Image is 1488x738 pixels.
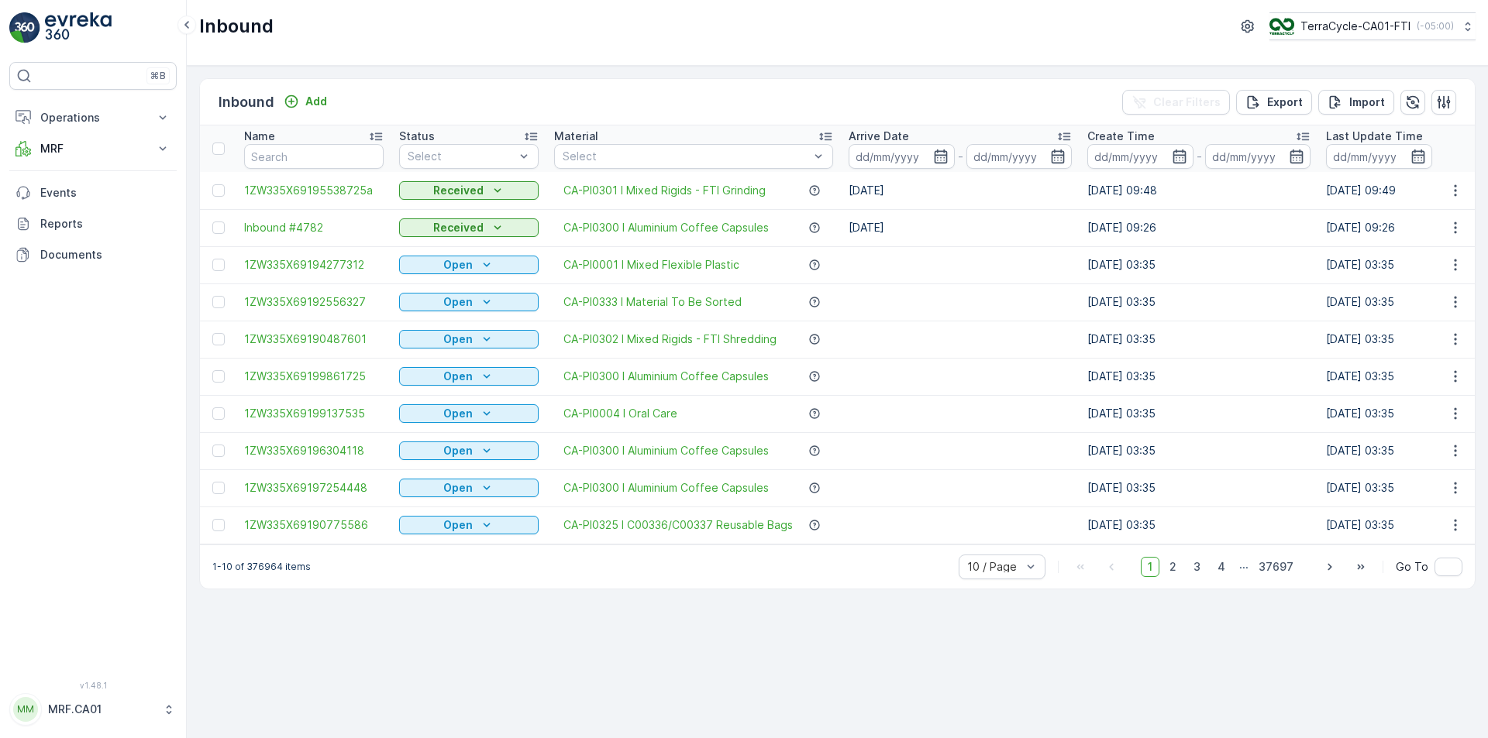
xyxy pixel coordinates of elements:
[433,220,484,235] p: Received
[1080,209,1318,246] td: [DATE] 09:26
[1162,557,1183,577] span: 2
[443,257,473,273] p: Open
[1080,506,1318,544] td: [DATE] 03:35
[212,259,225,271] div: Toggle Row Selected
[563,294,742,310] a: CA-PI0333 I Material To Be Sorted
[1080,358,1318,395] td: [DATE] 03:35
[1252,557,1300,577] span: 37697
[1122,90,1230,115] button: Clear Filters
[563,220,769,235] a: CA-PI0300 I Aluminium Coffee Capsules
[9,239,177,270] a: Documents
[1087,144,1193,169] input: dd/mm/yyyy
[9,693,177,726] button: MMMRF.CA01
[399,441,539,460] button: Open
[277,92,333,111] button: Add
[563,331,777,347] a: CA-PI0302 I Mixed Rigids - FTI Shredding
[554,129,598,144] p: Material
[244,443,384,458] span: 1ZW335X69196304118
[841,209,1080,246] td: [DATE]
[399,129,435,144] p: Status
[443,406,473,421] p: Open
[212,221,225,234] div: Toggle Row Selected
[212,296,225,308] div: Toggle Row Selected
[443,294,473,310] p: Open
[1318,90,1394,115] button: Import
[1211,557,1232,577] span: 4
[212,445,225,457] div: Toggle Row Selected
[244,257,384,273] a: 1ZW335X69194277312
[244,144,384,169] input: Search
[212,333,225,345] div: Toggle Row Selected
[1269,18,1294,35] img: TC_BVHiTW6.png
[399,516,539,534] button: Open
[433,183,484,198] p: Received
[1080,246,1318,283] td: [DATE] 03:35
[244,406,384,421] span: 1ZW335X69199137535
[563,183,766,198] a: CA-PI0301 I Mixed Rigids - FTI Grinding
[399,479,539,497] button: Open
[849,144,955,169] input: dd/mm/yyyy
[1417,20,1454,33] p: ( -05:00 )
[9,177,177,208] a: Events
[9,133,177,164] button: MRF
[212,407,225,420] div: Toggle Row Selected
[966,144,1073,169] input: dd/mm/yyyy
[399,367,539,386] button: Open
[563,369,769,384] span: CA-PI0300 I Aluminium Coffee Capsules
[399,181,539,200] button: Received
[244,517,384,533] span: 1ZW335X69190775586
[40,216,170,232] p: Reports
[841,172,1080,209] td: [DATE]
[40,110,146,125] p: Operations
[399,218,539,237] button: Received
[244,129,275,144] p: Name
[563,149,809,164] p: Select
[1153,94,1221,110] p: Clear Filters
[244,183,384,198] span: 1ZW335X69195538725a
[199,14,274,39] p: Inbound
[1187,557,1207,577] span: 3
[443,331,473,347] p: Open
[212,482,225,494] div: Toggle Row Selected
[244,220,384,235] a: Inbound #4782
[9,12,40,43] img: logo
[563,517,793,533] a: CA-PI0325 I C00336/C00337 Reusable Bags
[1205,144,1311,169] input: dd/mm/yyyy
[563,443,769,458] a: CA-PI0300 I Aluminium Coffee Capsules
[1300,19,1410,34] p: TerraCycle-CA01-FTI
[563,257,739,273] a: CA-PI0001 I Mixed Flexible Plastic
[244,480,384,496] a: 1ZW335X69197254448
[9,102,177,133] button: Operations
[399,404,539,423] button: Open
[9,208,177,239] a: Reports
[212,370,225,383] div: Toggle Row Selected
[1080,283,1318,321] td: [DATE] 03:35
[443,517,473,533] p: Open
[244,369,384,384] span: 1ZW335X69199861725
[244,294,384,310] span: 1ZW335X69192556327
[443,443,473,458] p: Open
[1197,147,1202,166] p: -
[1080,321,1318,358] td: [DATE] 03:35
[1349,94,1385,110] p: Import
[399,330,539,348] button: Open
[563,480,769,496] a: CA-PI0300 I Aluminium Coffee Capsules
[1080,172,1318,209] td: [DATE] 09:48
[849,129,909,144] p: Arrive Date
[1141,557,1159,577] span: 1
[244,331,384,347] a: 1ZW335X69190487601
[1239,557,1249,577] p: ...
[399,293,539,311] button: Open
